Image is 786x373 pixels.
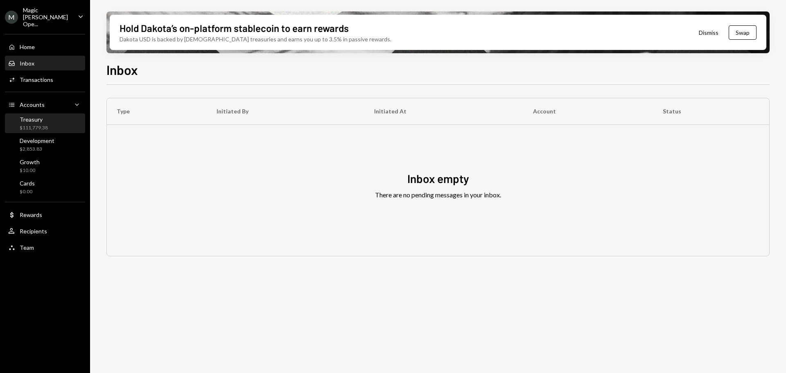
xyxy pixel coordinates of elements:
[407,171,469,187] div: Inbox empty
[653,98,769,124] th: Status
[375,190,501,200] div: There are no pending messages in your inbox.
[729,25,757,40] button: Swap
[5,207,85,222] a: Rewards
[5,224,85,238] a: Recipients
[20,146,54,153] div: $2,853.83
[20,124,48,131] div: $111,779.38
[107,98,207,124] th: Type
[20,116,48,123] div: Treasury
[120,35,391,43] div: Dakota USD is backed by [DEMOGRAPHIC_DATA] treasuries and earns you up to 3.5% in passive rewards.
[207,98,364,124] th: Initiated By
[5,113,85,133] a: Treasury$111,779.38
[20,228,47,235] div: Recipients
[5,56,85,70] a: Inbox
[20,188,35,195] div: $0.00
[5,177,85,197] a: Cards$0.00
[20,167,40,174] div: $10.00
[364,98,523,124] th: Initiated At
[5,11,18,24] div: M
[20,180,35,187] div: Cards
[120,21,349,35] div: Hold Dakota’s on-platform stablecoin to earn rewards
[23,7,71,27] div: Magic [PERSON_NAME] Ope...
[20,244,34,251] div: Team
[5,72,85,87] a: Transactions
[5,156,85,176] a: Growth$10.00
[20,137,54,144] div: Development
[5,135,85,154] a: Development$2,853.83
[20,101,45,108] div: Accounts
[106,61,138,78] h1: Inbox
[20,158,40,165] div: Growth
[20,43,35,50] div: Home
[20,76,53,83] div: Transactions
[5,39,85,54] a: Home
[20,60,34,67] div: Inbox
[689,23,729,42] button: Dismiss
[5,97,85,112] a: Accounts
[523,98,653,124] th: Account
[5,240,85,255] a: Team
[20,211,42,218] div: Rewards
